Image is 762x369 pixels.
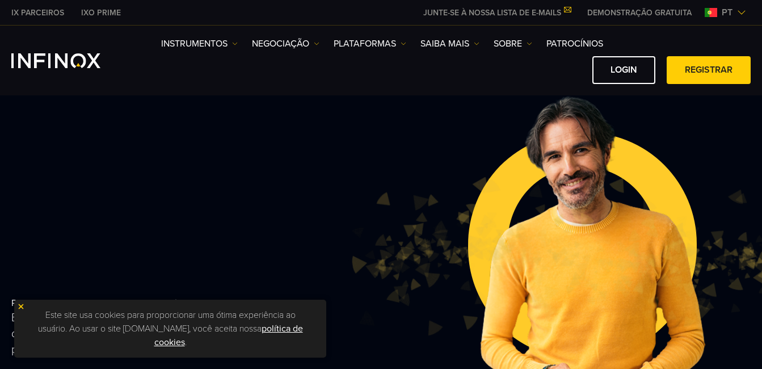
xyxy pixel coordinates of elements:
[334,37,406,51] a: PLATAFORMAS
[11,53,127,68] a: INFINOX Logo
[494,37,532,51] a: SOBRE
[252,37,319,51] a: NEGOCIAÇÃO
[11,310,325,358] p: Experimente retornos excepcionais por meio de nossos planos de remuneração personalizados e gestã...
[546,37,603,51] a: Patrocínios
[20,305,321,352] p: Este site usa cookies para proporcionar uma ótima experiência ao usuário. Ao usar o site [DOMAIN_...
[73,7,129,19] a: INFINOX
[415,8,579,18] a: JUNTE-SE À NOSSA LISTA DE E-MAILS
[667,56,751,84] a: Registrar
[3,7,73,19] a: INFINOX
[717,6,737,19] span: pt
[579,7,700,19] a: INFINOX MENU
[212,297,293,309] span: INFINOX PARTNERS
[17,303,25,311] img: yellow close icon
[420,37,479,51] a: Saiba mais
[592,56,655,84] a: Login
[161,37,238,51] a: Instrumentos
